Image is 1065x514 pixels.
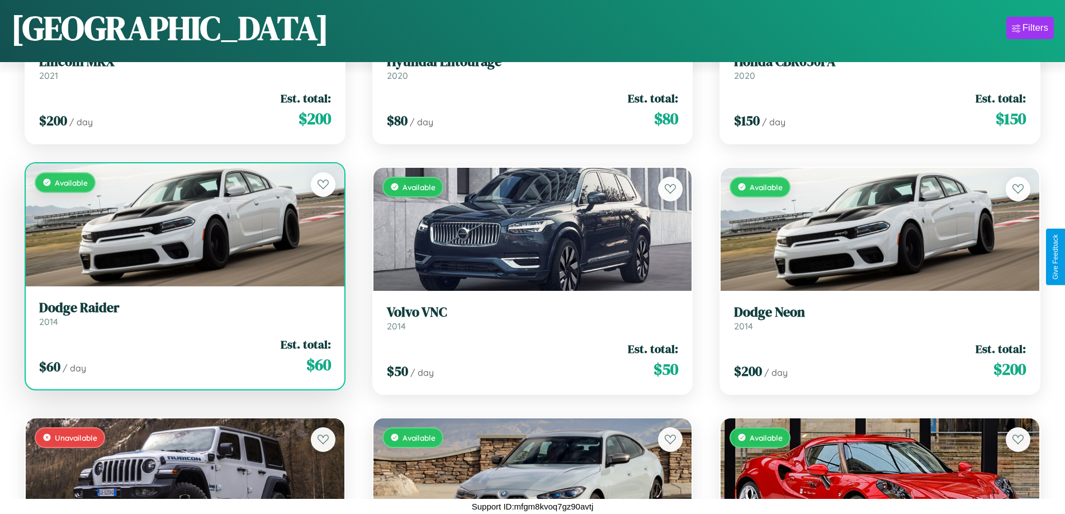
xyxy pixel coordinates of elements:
span: / day [764,367,788,378]
span: 2020 [734,70,755,81]
span: Available [750,433,783,442]
span: Available [403,182,436,192]
div: Give Feedback [1052,234,1059,280]
span: $ 60 [306,353,331,376]
h3: Honda CBR650FA [734,54,1026,70]
span: Est. total: [281,90,331,106]
span: / day [63,362,86,374]
a: Volvo VNC2014 [387,304,679,332]
span: $ 50 [654,358,678,380]
span: $ 150 [996,107,1026,130]
span: / day [762,116,785,128]
span: / day [410,367,434,378]
span: $ 200 [39,111,67,130]
span: $ 80 [654,107,678,130]
button: Filters [1006,17,1054,39]
span: 2014 [387,320,406,332]
h1: [GEOGRAPHIC_DATA] [11,5,329,51]
h3: Volvo VNC [387,304,679,320]
a: Honda CBR650FA2020 [734,54,1026,81]
span: 2020 [387,70,408,81]
span: 2014 [39,316,58,327]
span: Est. total: [628,341,678,357]
h3: Lincoln MKX [39,54,331,70]
span: / day [410,116,433,128]
span: Est. total: [628,90,678,106]
span: Est. total: [281,336,331,352]
a: Hyundai Entourage2020 [387,54,679,81]
h3: Hyundai Entourage [387,54,679,70]
span: 2014 [734,320,753,332]
span: Est. total: [976,341,1026,357]
a: Dodge Neon2014 [734,304,1026,332]
span: $ 150 [734,111,760,130]
span: Available [55,178,88,187]
span: Available [403,433,436,442]
span: $ 80 [387,111,408,130]
span: $ 200 [993,358,1026,380]
span: $ 60 [39,357,60,376]
div: Filters [1023,22,1048,34]
span: Available [750,182,783,192]
h3: Dodge Raider [39,300,331,316]
h3: Dodge Neon [734,304,1026,320]
span: $ 200 [734,362,762,380]
span: $ 50 [387,362,408,380]
a: Lincoln MKX2021 [39,54,331,81]
span: / day [69,116,93,128]
span: $ 200 [299,107,331,130]
p: Support ID: mfgm8kvoq7gz90avtj [472,499,594,514]
span: Unavailable [55,433,97,442]
span: 2021 [39,70,58,81]
span: Est. total: [976,90,1026,106]
a: Dodge Raider2014 [39,300,331,327]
